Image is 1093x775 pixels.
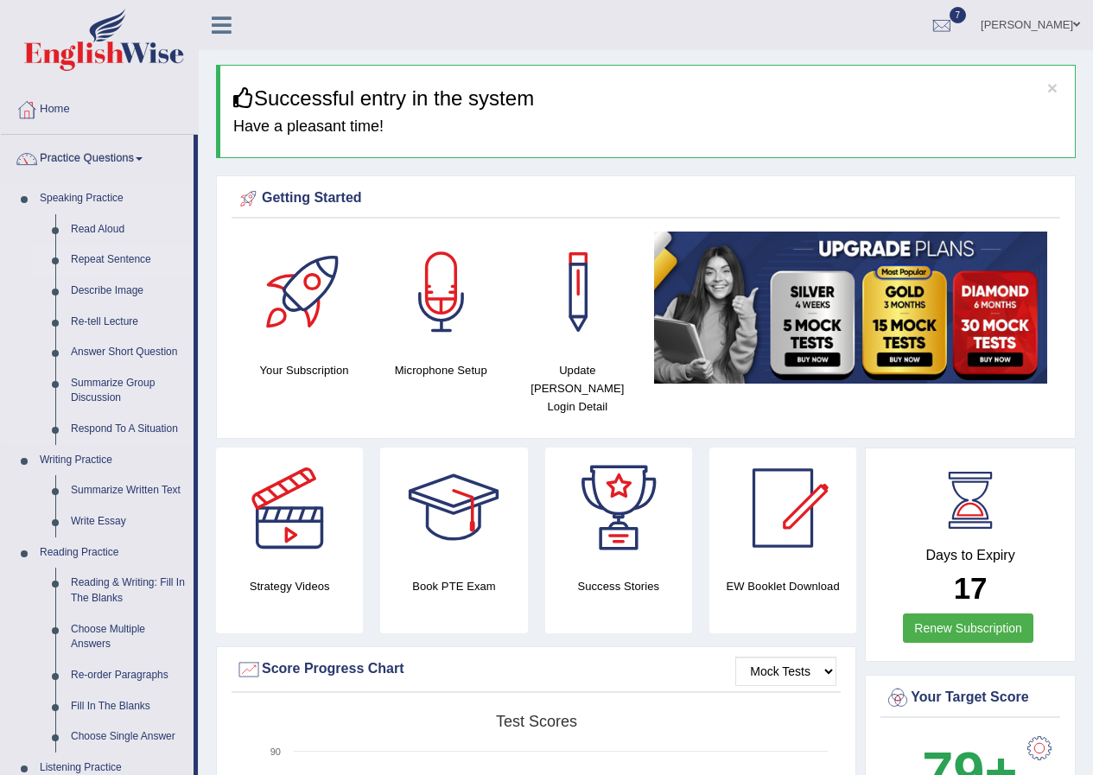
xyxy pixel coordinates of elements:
tspan: Test scores [496,713,577,730]
img: small5.jpg [654,232,1047,384]
b: 17 [954,571,988,605]
a: Answer Short Question [63,337,194,368]
a: Read Aloud [63,214,194,245]
a: Writing Practice [32,445,194,476]
a: Summarize Group Discussion [63,368,194,414]
h4: Days to Expiry [885,548,1056,563]
a: Reading Practice [32,537,194,569]
button: × [1047,79,1058,97]
h4: EW Booklet Download [709,577,856,595]
a: Choose Multiple Answers [63,614,194,660]
a: Re-order Paragraphs [63,660,194,691]
h4: Microphone Setup [381,361,500,379]
a: Renew Subscription [903,613,1033,643]
h4: Update [PERSON_NAME] Login Detail [518,361,637,416]
h4: Success Stories [545,577,692,595]
text: 90 [270,746,281,757]
a: Describe Image [63,276,194,307]
div: Getting Started [236,186,1056,212]
h4: Have a pleasant time! [233,118,1062,136]
a: Home [1,86,198,129]
a: Write Essay [63,506,194,537]
div: Your Target Score [885,685,1056,711]
a: Reading & Writing: Fill In The Blanks [63,568,194,613]
h3: Successful entry in the system [233,87,1062,110]
a: Summarize Written Text [63,475,194,506]
a: Practice Questions [1,135,194,178]
h4: Your Subscription [245,361,364,379]
h4: Strategy Videos [216,577,363,595]
a: Respond To A Situation [63,414,194,445]
a: Repeat Sentence [63,245,194,276]
a: Re-tell Lecture [63,307,194,338]
div: Score Progress Chart [236,657,836,683]
a: Choose Single Answer [63,721,194,753]
a: Fill In The Blanks [63,691,194,722]
h4: Book PTE Exam [380,577,527,595]
span: 7 [950,7,967,23]
a: Speaking Practice [32,183,194,214]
